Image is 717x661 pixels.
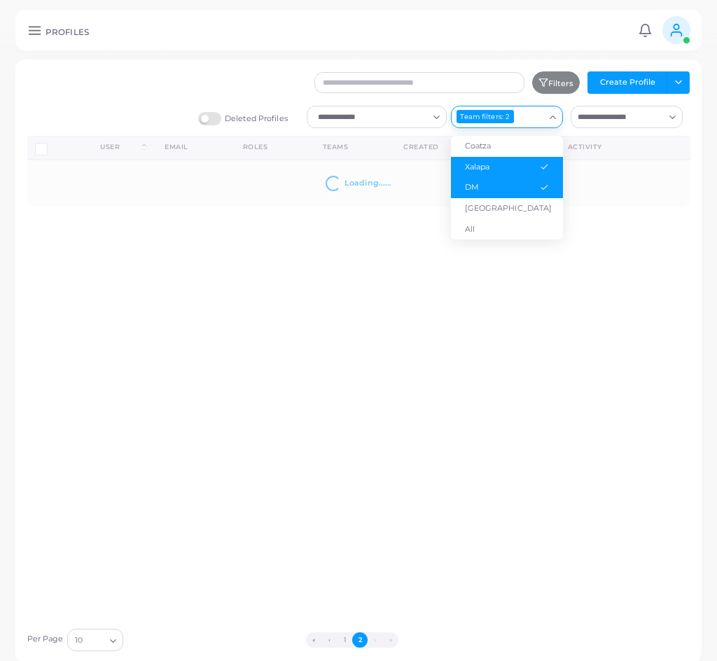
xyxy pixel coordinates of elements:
[451,136,563,157] li: Coatza
[165,142,211,152] div: Email
[451,198,563,219] li: [GEOGRAPHIC_DATA]
[457,110,515,123] div: Team filters: 2
[451,177,563,198] li: DM
[67,629,123,651] div: Search for option
[198,112,288,125] label: Deleted Profiles
[451,106,563,128] div: Search for option
[352,632,368,648] button: Go to page 2
[127,632,577,648] ul: Pagination
[573,109,664,125] input: Search for option
[515,109,543,125] input: Search for option
[451,157,563,178] li: Xalapa
[27,634,64,645] label: Per Page
[100,142,139,152] div: User
[587,71,667,94] button: Create Profile
[307,106,447,128] div: Search for option
[344,178,391,188] strong: Loading......
[313,109,428,125] input: Search for option
[323,142,373,152] div: Teams
[84,632,104,648] input: Search for option
[75,633,83,648] span: 10
[571,106,683,128] div: Search for option
[46,27,89,37] h5: PROFILES
[451,219,563,240] li: All
[321,632,337,648] button: Go to previous page
[568,142,630,152] div: activity
[337,632,352,648] button: Go to page 1
[27,136,85,159] th: Row-selection
[403,142,465,152] div: Created
[243,142,292,152] div: Roles
[306,632,321,648] button: Go to first page
[646,136,690,159] th: Action
[532,71,580,94] button: Filters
